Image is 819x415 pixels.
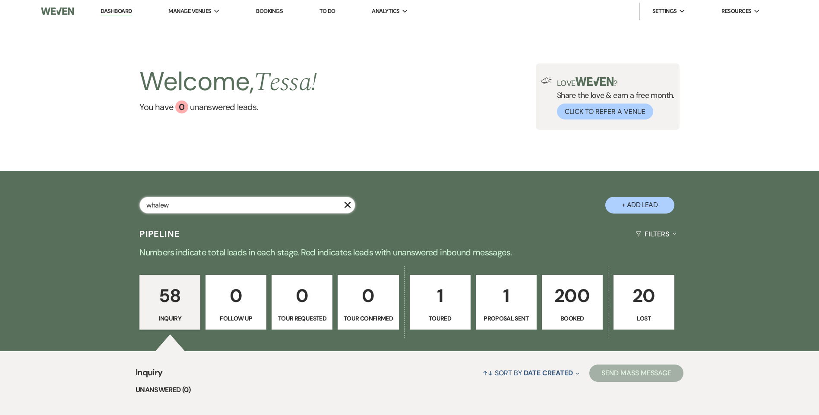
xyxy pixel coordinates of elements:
p: Inquiry [145,314,195,323]
span: ↑↓ [483,368,493,377]
h3: Pipeline [139,228,180,240]
p: Love ? [557,77,674,87]
input: Search by name, event date, email address or phone number [139,197,355,214]
p: 58 [145,281,195,310]
p: 1 [415,281,465,310]
button: + Add Lead [605,197,674,214]
p: Follow Up [211,314,261,323]
a: 1Proposal Sent [476,275,537,330]
button: Filters [632,223,679,245]
h2: Welcome, [139,63,317,101]
p: 0 [211,281,261,310]
p: Proposal Sent [481,314,531,323]
a: 0Tour Requested [272,275,332,330]
p: Booked [547,314,597,323]
a: Bookings [256,7,283,15]
a: 200Booked [542,275,603,330]
a: 0Tour Confirmed [338,275,398,330]
p: 200 [547,281,597,310]
div: Share the love & earn a free month. [552,77,674,119]
a: 0Follow Up [206,275,266,330]
img: loud-speaker-illustration.svg [541,77,552,84]
a: 1Toured [410,275,471,330]
a: Dashboard [101,7,132,16]
button: Click to Refer a Venue [557,104,653,119]
div: 0 [175,101,188,113]
span: Manage Venues [168,7,211,16]
p: Toured [415,314,465,323]
img: weven-logo-green.svg [576,77,614,86]
p: Tour Requested [277,314,327,323]
button: Sort By Date Created [479,362,583,384]
p: 0 [277,281,327,310]
p: 20 [619,281,669,310]
li: Unanswered (0) [136,384,683,396]
img: Weven Logo [41,2,74,20]
p: 0 [343,281,393,310]
a: To Do [319,7,335,15]
p: Lost [619,314,669,323]
p: Tour Confirmed [343,314,393,323]
span: Resources [721,7,751,16]
span: Inquiry [136,366,163,384]
span: Analytics [372,7,399,16]
span: Settings [652,7,677,16]
p: Numbers indicate total leads in each stage. Red indicates leads with unanswered inbound messages. [99,245,721,259]
p: 1 [481,281,531,310]
button: Send Mass Message [589,365,683,382]
span: Tessa ! [254,63,317,102]
a: 58Inquiry [139,275,200,330]
span: Date Created [524,368,572,377]
a: 20Lost [613,275,674,330]
a: You have 0 unanswered leads. [139,101,317,113]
